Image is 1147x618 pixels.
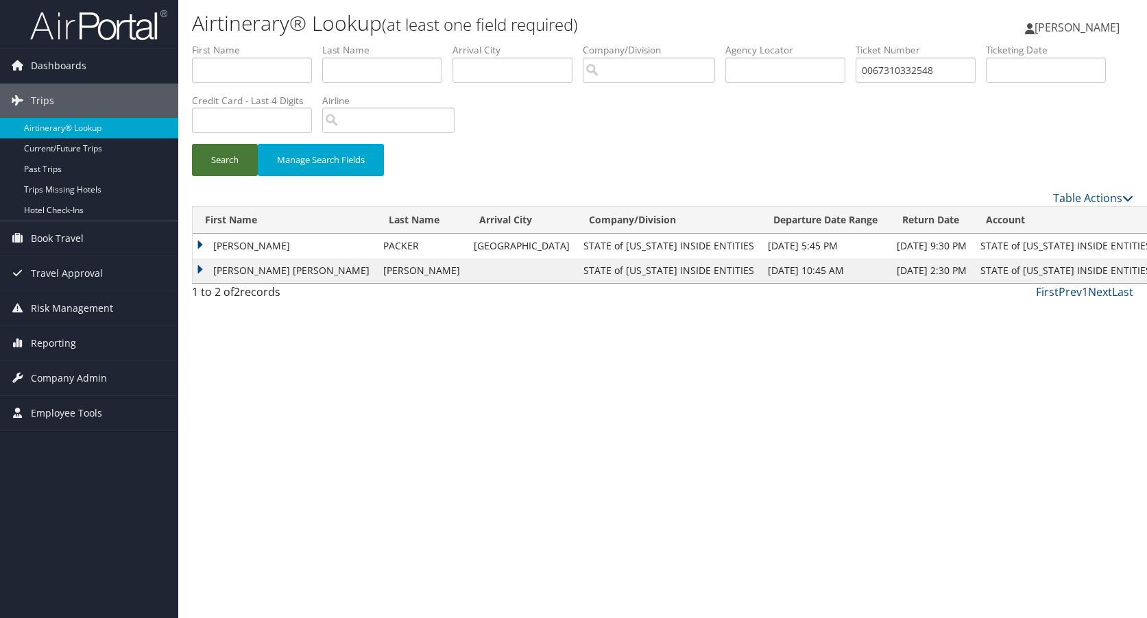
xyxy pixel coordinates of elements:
[1036,284,1059,299] a: First
[1112,284,1133,299] a: Last
[856,43,986,57] label: Ticket Number
[31,256,103,291] span: Travel Approval
[986,43,1116,57] label: Ticketing Date
[322,43,452,57] label: Last Name
[193,258,376,283] td: [PERSON_NAME] [PERSON_NAME]
[761,207,890,234] th: Departure Date Range: activate to sort column ascending
[452,43,583,57] label: Arrival City
[31,291,113,325] span: Risk Management
[376,258,467,283] td: [PERSON_NAME]
[583,43,725,57] label: Company/Division
[376,234,467,258] td: PACKER
[1053,190,1133,206] a: Table Actions
[761,258,890,283] td: [DATE] 10:45 AM
[577,258,761,283] td: STATE of [US_STATE] INSIDE ENTITIES
[31,49,86,83] span: Dashboards
[725,43,856,57] label: Agency Locator
[467,234,577,258] td: [GEOGRAPHIC_DATA]
[890,234,974,258] td: [DATE] 9:30 PM
[1082,284,1088,299] a: 1
[1025,7,1133,48] a: [PERSON_NAME]
[193,234,376,258] td: [PERSON_NAME]
[1059,284,1082,299] a: Prev
[761,234,890,258] td: [DATE] 5:45 PM
[258,144,384,176] button: Manage Search Fields
[31,326,76,360] span: Reporting
[382,13,578,36] small: (at least one field required)
[577,234,761,258] td: STATE of [US_STATE] INSIDE ENTITIES
[30,9,167,41] img: airportal-logo.png
[376,207,467,234] th: Last Name: activate to sort column ascending
[192,43,322,57] label: First Name
[193,207,376,234] th: First Name: activate to sort column ascending
[192,144,258,176] button: Search
[890,207,974,234] th: Return Date: activate to sort column ascending
[31,221,84,256] span: Book Travel
[31,396,102,430] span: Employee Tools
[577,207,761,234] th: Company/Division
[31,361,107,395] span: Company Admin
[192,284,412,307] div: 1 to 2 of records
[192,9,819,38] h1: Airtinerary® Lookup
[890,258,974,283] td: [DATE] 2:30 PM
[1088,284,1112,299] a: Next
[1035,20,1120,35] span: [PERSON_NAME]
[467,207,577,234] th: Arrival City: activate to sort column ascending
[192,94,322,108] label: Credit Card - Last 4 Digits
[322,94,465,108] label: Airline
[31,84,54,118] span: Trips
[234,284,240,299] span: 2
